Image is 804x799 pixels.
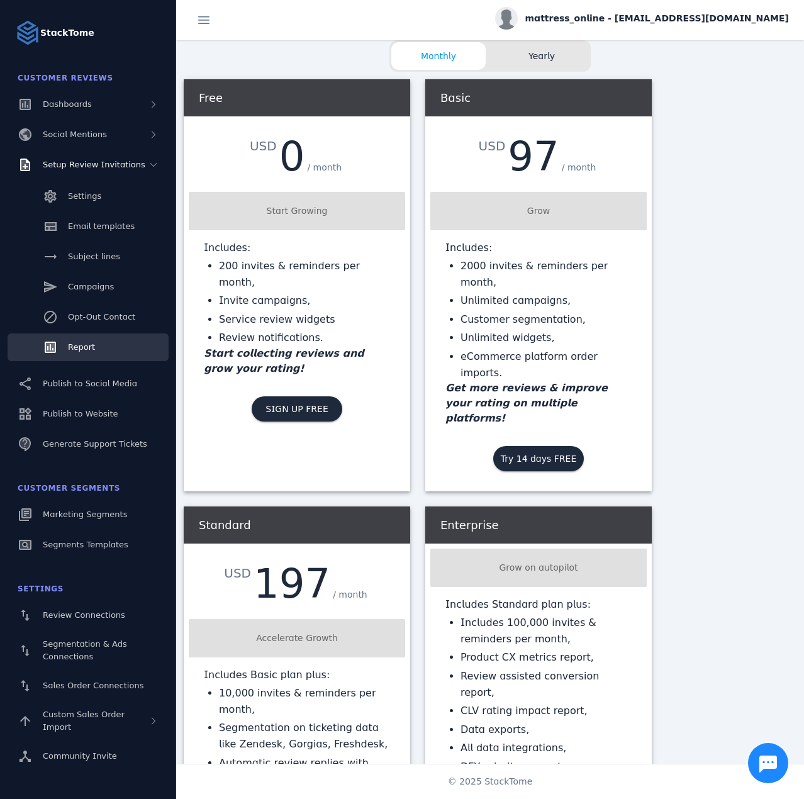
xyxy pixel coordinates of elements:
span: Settings [68,191,101,201]
span: Standard [199,518,251,532]
span: Publish to Website [43,409,118,418]
a: Report [8,333,169,361]
a: Settings [8,182,169,210]
a: Publish to Social Media [8,370,169,398]
img: Logo image [15,20,40,45]
span: Dashboards [43,99,92,109]
span: Publish to Social Media [43,379,137,388]
div: / month [559,159,599,177]
span: Segments Templates [43,540,128,549]
button: SIGN UP FREE [252,396,342,422]
em: Start collecting reviews and grow your rating! [204,347,364,374]
li: Service review widgets [219,311,390,328]
li: Review assisted conversion report, [461,668,632,700]
div: Grow on autopilot [435,561,642,574]
p: Includes Standard plan plus: [445,597,632,612]
li: Unlimited campaigns, [461,293,632,309]
span: Email templates [68,221,135,231]
p: Includes: [204,240,390,255]
span: Setup Review Invitations [43,160,145,169]
li: Segmentation on ticketing data like Zendesk, Gorgias, Freshdesk, [219,720,390,752]
span: Basic [440,91,471,104]
span: Monthly [391,50,486,63]
li: Review notifications. [219,330,390,346]
span: Try 14 days FREE [501,454,577,463]
span: Yearly [494,50,589,63]
div: / month [304,159,344,177]
a: Sales Order Connections [8,672,169,700]
span: Enterprise [440,518,499,532]
li: 200 invites & reminders per month, [219,258,390,290]
li: Automatic review replies with ChatGPT AI, [219,755,390,787]
span: Settings [18,584,64,593]
a: Generate Support Tickets [8,430,169,458]
span: Subject lines [68,252,120,261]
span: Free [199,91,223,104]
strong: StackTome [40,26,94,40]
span: Generate Support Tickets [43,439,147,449]
li: Invite campaigns, [219,293,390,309]
div: Start Growing [194,204,400,218]
li: Unlimited widgets, [461,330,632,346]
a: Opt-Out Contact [8,303,169,331]
span: Customer Reviews [18,74,113,82]
span: Social Mentions [43,130,107,139]
div: 97 [508,137,559,177]
a: Community Invite [8,742,169,770]
li: CLV rating impact report, [461,703,632,719]
a: Segments Templates [8,531,169,559]
a: Email templates [8,213,169,240]
a: Subject lines [8,243,169,271]
p: Includes: [445,240,632,255]
span: Review Connections [43,610,125,620]
div: 197 [254,564,330,604]
a: Publish to Website [8,400,169,428]
a: Marketing Segments [8,501,169,528]
span: mattress_online - [EMAIL_ADDRESS][DOMAIN_NAME] [525,12,789,25]
span: Custom Sales Order Import [43,710,125,732]
div: Grow [435,204,642,218]
span: Report [68,342,95,352]
li: eCommerce platform order imports. [461,349,632,381]
span: Customer Segments [18,484,120,493]
div: 0 [279,137,305,177]
a: Review Connections [8,601,169,629]
div: USD [250,137,279,155]
li: All data integrations, [461,740,632,756]
span: Campaigns [68,282,114,291]
span: Segmentation & Ads Connections [43,639,127,661]
span: SIGN UP FREE [265,405,328,413]
a: Segmentation & Ads Connections [8,632,169,669]
span: Marketing Segments [43,510,127,519]
img: profile.jpg [495,7,518,30]
em: Get more reviews & improve your rating on multiple platforms! [445,382,608,424]
li: DFY priority support. [461,759,632,775]
button: mattress_online - [EMAIL_ADDRESS][DOMAIN_NAME] [495,7,789,30]
button: Try 14 days FREE [493,446,584,471]
div: USD [479,137,508,155]
li: Data exports, [461,722,632,738]
div: / month [330,586,370,604]
li: 2000 invites & reminders per month, [461,258,632,290]
span: Opt-Out Contact [68,312,135,321]
div: Accelerate Growth [194,632,400,645]
li: Product CX metrics report, [461,649,632,666]
p: Includes Basic plan plus: [204,668,390,683]
span: Sales Order Connections [43,681,143,690]
a: Campaigns [8,273,169,301]
li: Customer segmentation, [461,311,632,328]
div: USD [224,564,254,583]
span: Community Invite [43,751,117,761]
li: Includes 100,000 invites & reminders per month, [461,615,632,647]
span: © 2025 StackTome [448,775,533,788]
li: 10,000 invites & reminders per month, [219,685,390,717]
